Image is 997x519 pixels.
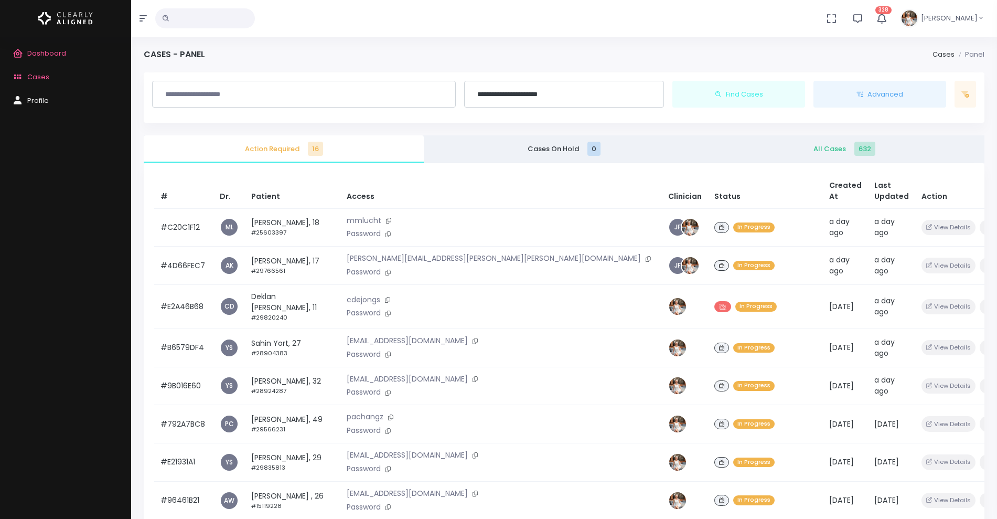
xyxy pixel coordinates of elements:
[829,380,854,391] span: [DATE]
[829,495,854,505] span: [DATE]
[221,416,238,432] a: PC
[154,329,213,367] td: #B6579DF4
[735,302,777,312] span: In Progress
[669,257,686,274] a: JF
[432,144,695,154] span: Cases On Hold
[829,216,850,238] span: a day ago
[154,174,213,209] th: #
[38,7,93,29] img: Logo Horizontal
[829,301,854,312] span: [DATE]
[154,247,213,285] td: #4D66FEC7
[245,405,340,443] td: [PERSON_NAME], 49
[251,425,285,433] small: #29566231
[245,284,340,329] td: Deklan [PERSON_NAME], 11
[587,142,601,156] span: 0
[154,208,213,247] td: #C20C1F12
[245,208,340,247] td: [PERSON_NAME], 18
[874,295,895,317] span: a day ago
[662,174,708,209] th: Clinician
[347,308,656,319] p: Password
[874,419,899,429] span: [DATE]
[251,313,287,322] small: #29820240
[347,335,656,347] p: [EMAIL_ADDRESS][DOMAIN_NAME]
[874,255,895,276] span: a day ago
[733,343,775,353] span: In Progress
[221,219,238,236] a: ML
[347,349,656,361] p: Password
[221,340,238,356] a: YS
[874,337,895,358] span: a day ago
[823,174,868,209] th: Created At
[245,247,340,285] td: [PERSON_NAME], 17
[921,378,975,394] button: View Details
[251,349,287,357] small: #28904383
[221,454,238,471] a: YS
[251,502,282,510] small: #15119228
[875,6,892,14] span: 328
[733,261,775,271] span: In Progress
[874,495,899,505] span: [DATE]
[347,425,656,437] p: Password
[900,9,919,28] img: Header Avatar
[921,13,978,24] span: [PERSON_NAME]
[347,253,656,264] p: [PERSON_NAME][EMAIL_ADDRESS][PERSON_NAME][PERSON_NAME][DOMAIN_NAME]
[154,367,213,405] td: #9B016E60
[347,374,656,385] p: [EMAIL_ADDRESS][DOMAIN_NAME]
[347,502,656,513] p: Password
[713,144,976,154] span: All Cases
[347,294,656,306] p: cdejongs
[921,299,975,314] button: View Details
[733,381,775,391] span: In Progress
[251,387,286,395] small: #28924287
[921,454,975,470] button: View Details
[921,416,975,431] button: View Details
[932,49,955,59] a: Cases
[245,443,340,482] td: [PERSON_NAME], 29
[245,367,340,405] td: [PERSON_NAME], 32
[708,174,823,209] th: Status
[733,458,775,468] span: In Progress
[221,298,238,315] a: CD
[221,257,238,274] a: AK
[921,340,975,355] button: View Details
[921,220,975,235] button: View Details
[874,457,899,467] span: [DATE]
[221,377,238,394] span: YS
[251,463,285,472] small: #29835813
[347,411,656,423] p: pachangz
[251,228,286,237] small: #25603397
[347,228,656,240] p: Password
[854,142,875,156] span: 632
[27,48,66,58] span: Dashboard
[340,174,662,209] th: Access
[868,174,915,209] th: Last Updated
[813,81,946,108] button: Advanced
[733,495,775,505] span: In Progress
[829,342,854,353] span: [DATE]
[27,96,49,105] span: Profile
[733,223,775,232] span: In Progress
[733,419,775,429] span: In Progress
[347,450,656,461] p: [EMAIL_ADDRESS][DOMAIN_NAME]
[669,219,686,236] a: JF
[245,329,340,367] td: Sahin Yort, 27
[347,267,656,278] p: Password
[672,81,805,108] button: Find Cases
[829,255,850,276] span: a day ago
[144,49,205,59] h4: Cases - Panel
[221,492,238,509] a: AW
[955,49,984,60] li: Panel
[27,72,49,82] span: Cases
[347,387,656,398] p: Password
[921,258,975,273] button: View Details
[308,142,323,156] span: 16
